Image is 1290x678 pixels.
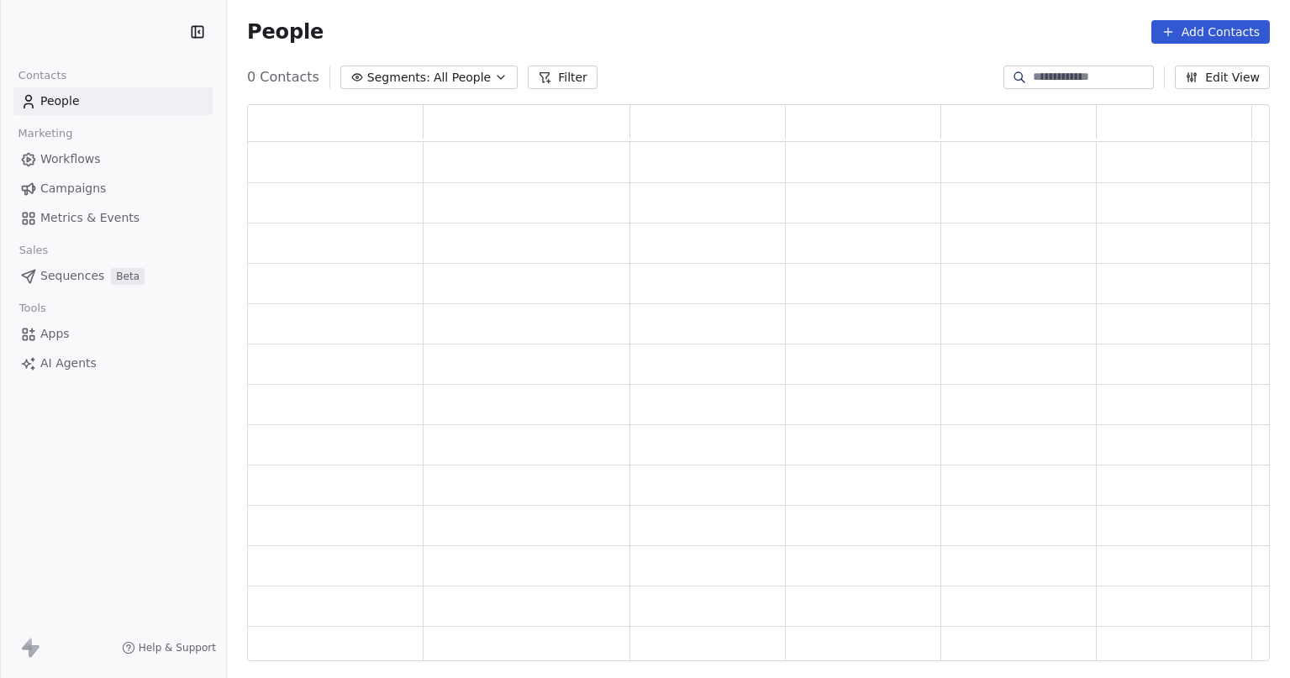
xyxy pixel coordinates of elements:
[1151,20,1270,44] button: Add Contacts
[1175,66,1270,89] button: Edit View
[13,320,213,348] a: Apps
[434,69,491,87] span: All People
[40,325,70,343] span: Apps
[12,296,53,321] span: Tools
[40,180,106,197] span: Campaigns
[247,67,319,87] span: 0 Contacts
[13,262,213,290] a: SequencesBeta
[40,150,101,168] span: Workflows
[122,641,216,654] a: Help & Support
[247,19,324,45] span: People
[139,641,216,654] span: Help & Support
[13,145,213,173] a: Workflows
[528,66,598,89] button: Filter
[13,350,213,377] a: AI Agents
[40,92,80,110] span: People
[12,238,55,263] span: Sales
[40,355,97,372] span: AI Agents
[13,175,213,202] a: Campaigns
[40,209,140,227] span: Metrics & Events
[40,267,104,285] span: Sequences
[11,121,80,146] span: Marketing
[13,87,213,115] a: People
[367,69,430,87] span: Segments:
[11,63,74,88] span: Contacts
[111,268,145,285] span: Beta
[13,204,213,232] a: Metrics & Events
